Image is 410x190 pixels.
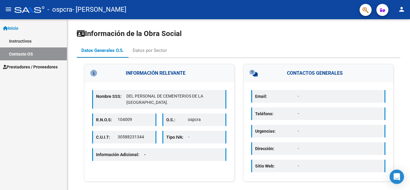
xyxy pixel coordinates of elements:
[96,134,118,140] p: C.U.I.T:
[255,163,298,169] p: Sitio Web:
[118,134,152,140] p: 30588231344
[255,93,298,100] p: Email:
[188,116,222,123] p: ospcra
[84,64,234,82] h3: INFORMACIÓN RELEVANTE
[133,47,167,54] div: Datos por Sector
[5,6,12,13] mat-icon: menu
[255,145,298,152] p: Dirección:
[3,25,18,32] span: Inicio
[144,152,146,157] span: -
[298,128,381,134] p: -
[166,134,188,140] p: Tipo IVA:
[298,110,381,117] p: -
[255,128,298,134] p: Urgencias:
[47,3,72,16] span: - ospcra
[77,29,400,38] h1: Información de la Obra Social
[72,3,126,16] span: - [PERSON_NAME]
[126,93,222,106] p: DEL PERSONAL DE CEMENTERIOS DE LA [GEOGRAPHIC_DATA].
[96,116,118,123] p: R.N.O.S:
[243,64,393,82] h3: CONTACTOS GENERALES
[298,93,381,99] p: -
[298,163,381,169] p: -
[188,134,223,140] p: -
[255,110,298,117] p: Teléfono:
[81,47,124,54] div: Datos Generales O.S.
[166,116,188,123] p: O.S.:
[96,151,151,158] p: Información Adicional:
[298,145,381,152] p: -
[96,93,126,100] p: Nombre SSS:
[390,170,404,184] div: Open Intercom Messenger
[398,6,405,13] mat-icon: person
[118,116,152,123] p: 104009
[3,64,58,70] span: Prestadores / Proveedores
